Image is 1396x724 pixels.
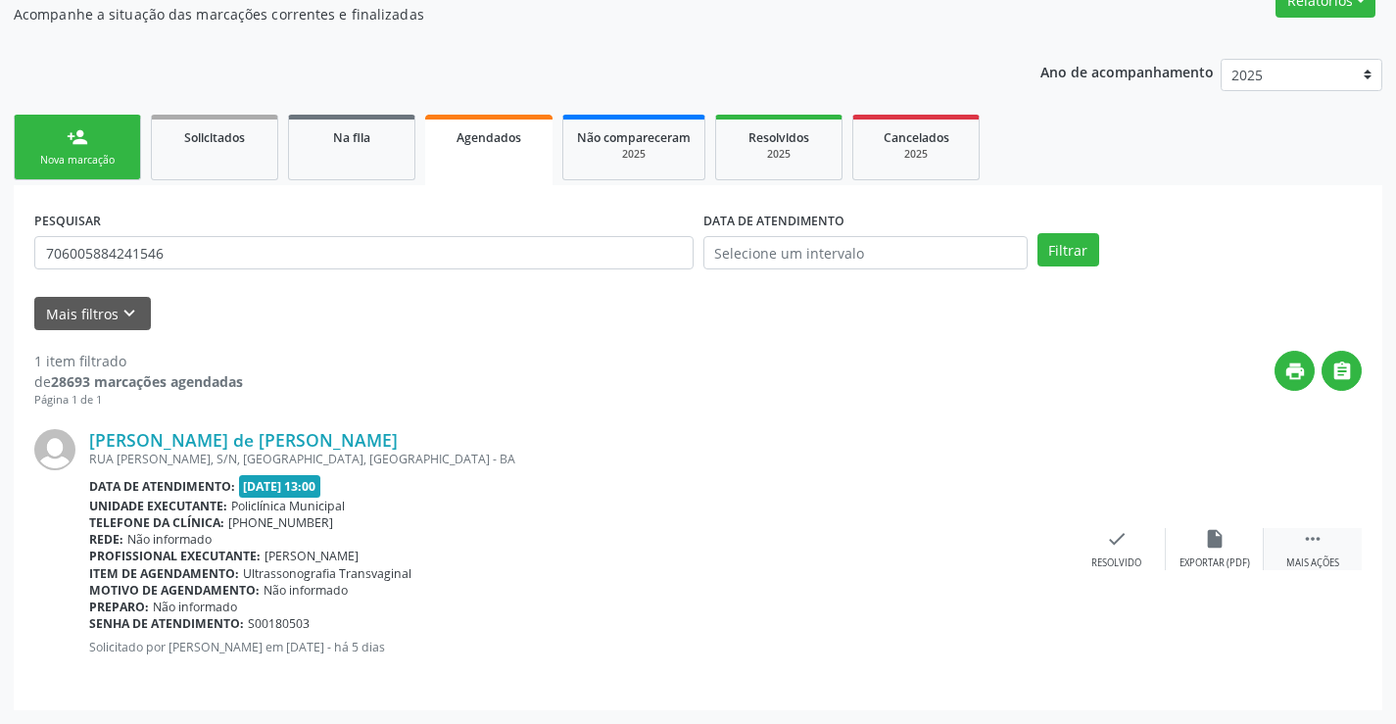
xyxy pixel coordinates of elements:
[1040,59,1214,83] p: Ano de acompanhamento
[1302,528,1324,550] i: 
[228,514,333,531] span: [PHONE_NUMBER]
[34,392,243,409] div: Página 1 de 1
[89,565,239,582] b: Item de agendamento:
[28,153,126,168] div: Nova marcação
[1284,361,1306,382] i: print
[34,371,243,392] div: de
[34,429,75,470] img: img
[1204,528,1226,550] i: insert_drive_file
[1091,556,1141,570] div: Resolvido
[1037,233,1099,266] button: Filtrar
[34,206,101,236] label: PESQUISAR
[51,372,243,391] strong: 28693 marcações agendadas
[89,582,260,599] b: Motivo de agendamento:
[457,129,521,146] span: Agendados
[89,429,398,451] a: [PERSON_NAME] de [PERSON_NAME]
[67,126,88,148] div: person_add
[231,498,345,514] span: Policlínica Municipal
[730,147,828,162] div: 2025
[89,498,227,514] b: Unidade executante:
[265,548,359,564] span: [PERSON_NAME]
[748,129,809,146] span: Resolvidos
[119,303,140,324] i: keyboard_arrow_down
[1179,556,1250,570] div: Exportar (PDF)
[248,615,310,632] span: S00180503
[1106,528,1128,550] i: check
[89,548,261,564] b: Profissional executante:
[34,351,243,371] div: 1 item filtrado
[577,129,691,146] span: Não compareceram
[89,478,235,495] b: Data de atendimento:
[1331,361,1353,382] i: 
[89,639,1068,655] p: Solicitado por [PERSON_NAME] em [DATE] - há 5 dias
[333,129,370,146] span: Na fila
[89,451,1068,467] div: RUA [PERSON_NAME], S/N, [GEOGRAPHIC_DATA], [GEOGRAPHIC_DATA] - BA
[14,4,972,24] p: Acompanhe a situação das marcações correntes e finalizadas
[89,531,123,548] b: Rede:
[703,236,1028,269] input: Selecione um intervalo
[1286,556,1339,570] div: Mais ações
[243,565,411,582] span: Ultrassonografia Transvaginal
[703,206,844,236] label: DATA DE ATENDIMENTO
[89,599,149,615] b: Preparo:
[89,514,224,531] b: Telefone da clínica:
[577,147,691,162] div: 2025
[89,615,244,632] b: Senha de atendimento:
[264,582,348,599] span: Não informado
[184,129,245,146] span: Solicitados
[1322,351,1362,391] button: 
[153,599,237,615] span: Não informado
[34,297,151,331] button: Mais filtroskeyboard_arrow_down
[239,475,321,498] span: [DATE] 13:00
[34,236,694,269] input: Nome, CNS
[867,147,965,162] div: 2025
[1275,351,1315,391] button: print
[884,129,949,146] span: Cancelados
[127,531,212,548] span: Não informado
